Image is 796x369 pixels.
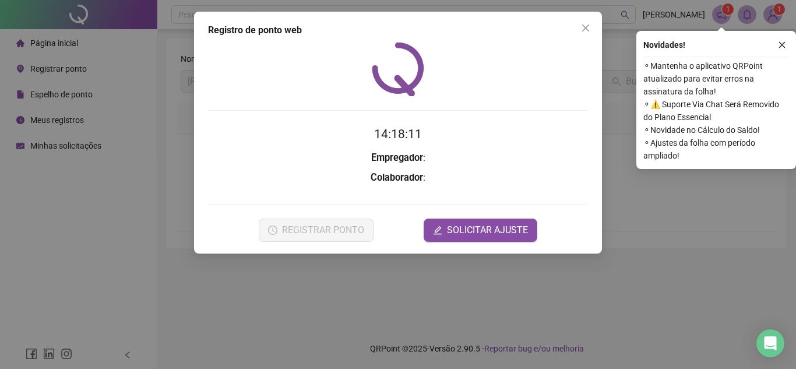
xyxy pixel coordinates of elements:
[581,23,590,33] span: close
[424,219,537,242] button: editSOLICITAR AJUSTE
[643,136,789,162] span: ⚬ Ajustes da folha com período ampliado!
[447,223,528,237] span: SOLICITAR AJUSTE
[576,19,595,37] button: Close
[208,170,588,185] h3: :
[433,226,442,235] span: edit
[372,42,424,96] img: QRPoint
[374,127,422,141] time: 14:18:11
[643,98,789,124] span: ⚬ ⚠️ Suporte Via Chat Será Removido do Plano Essencial
[371,172,423,183] strong: Colaborador
[778,41,786,49] span: close
[208,150,588,166] h3: :
[643,124,789,136] span: ⚬ Novidade no Cálculo do Saldo!
[756,329,784,357] div: Open Intercom Messenger
[643,59,789,98] span: ⚬ Mantenha o aplicativo QRPoint atualizado para evitar erros na assinatura da folha!
[643,38,685,51] span: Novidades !
[259,219,374,242] button: REGISTRAR PONTO
[208,23,588,37] div: Registro de ponto web
[371,152,423,163] strong: Empregador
